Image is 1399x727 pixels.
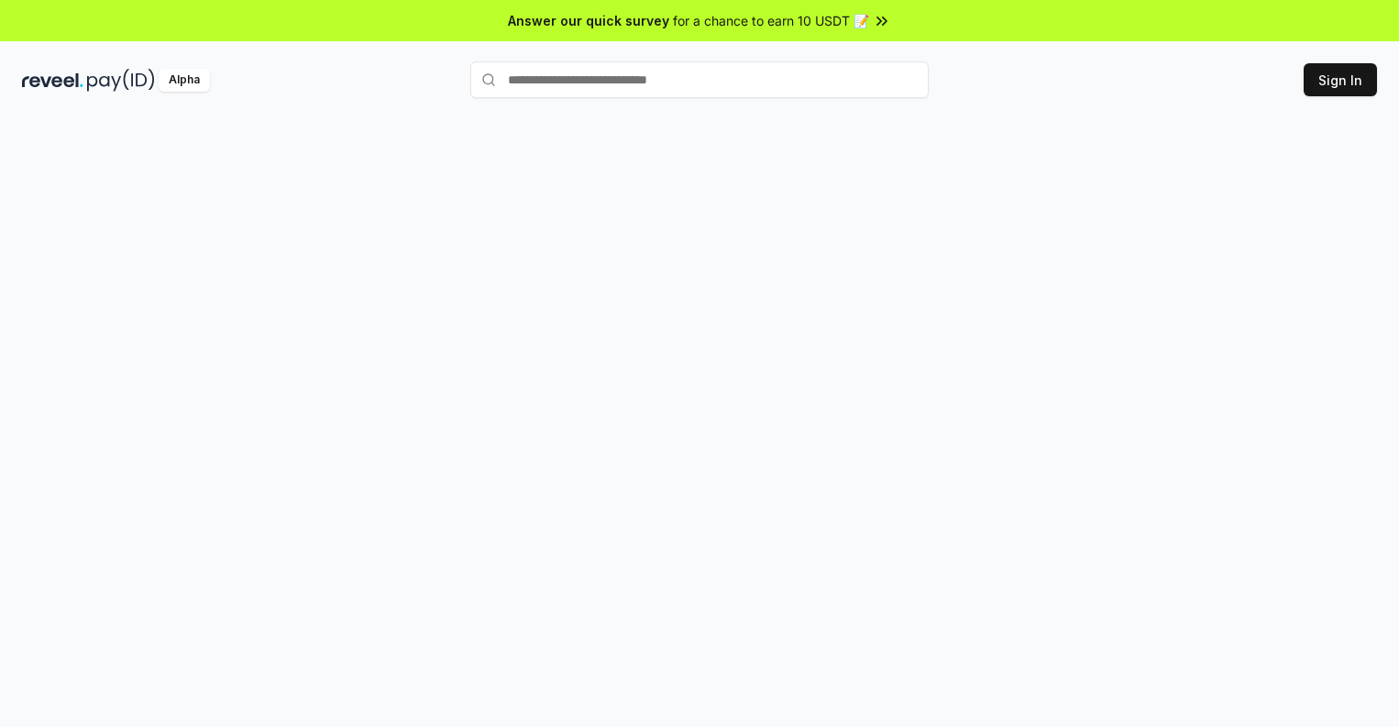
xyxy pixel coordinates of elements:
[159,69,210,92] div: Alpha
[87,69,155,92] img: pay_id
[673,11,869,30] span: for a chance to earn 10 USDT 📝
[22,69,83,92] img: reveel_dark
[1304,63,1377,96] button: Sign In
[508,11,669,30] span: Answer our quick survey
